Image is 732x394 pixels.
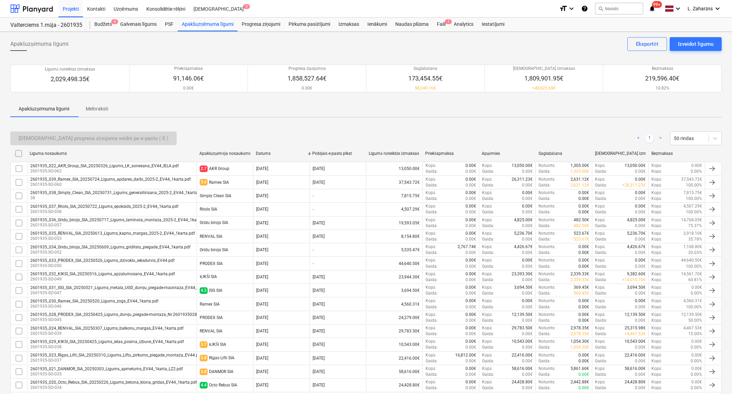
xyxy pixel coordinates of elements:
p: Kopā : [651,217,662,223]
div: 2601935_034_Gridu_birojs_SIA_20250609_Ligums_gridlistu_piegade_EV44_1karta.pdf [30,245,190,249]
p: Gaida : [538,182,551,188]
p: Kopā : [651,182,662,188]
span: 9 [111,19,118,24]
div: Saglabāšana [538,151,589,156]
p: Apakšuzņēmuma līgumi [19,105,69,113]
p: Kopā : [595,203,605,209]
div: [DATE] [256,234,268,239]
a: Previous page [634,134,642,142]
p: 4,426.67€ [627,244,646,250]
p: Kopā : [482,190,492,196]
p: 523.67€ [574,231,589,236]
p: Gaida : [595,182,607,188]
p: 100.00% [686,182,702,188]
p: 26,311.23€ [512,177,533,182]
p: Gaida : [482,236,494,242]
p: 13,050.00€ [512,163,533,169]
p: 482.50€ [574,217,589,223]
div: 24,279.00€ [366,312,422,323]
div: Datums [256,151,307,156]
a: Progresa ziņojumi [238,18,284,31]
div: Budžets [90,18,116,31]
div: Izmaksas [334,18,363,31]
span: L. Zaharāns [688,6,713,12]
p: 100.00% [686,196,702,202]
p: Kopā : [426,217,436,223]
p: 14,768.05€ [681,217,702,223]
p: Gaida : [426,223,438,229]
p: Kopā : [426,177,436,182]
p: 0.00€ [578,250,589,256]
p: 0.00€ [578,203,589,209]
p: Gaida : [595,264,607,269]
div: [DATE] [256,166,268,171]
p: Kopā : [595,257,605,263]
div: AKR Group [209,166,229,171]
div: Eksportēt [636,40,658,49]
p: 2601935-SO-058 [30,209,178,215]
p: 0.00€ [578,264,589,269]
p: 2,918.10€ [683,231,702,236]
a: Ienākumi [363,18,391,31]
p: 0.00€ [466,163,476,169]
p: Gaida : [538,209,551,215]
p: Gaida : [426,182,438,188]
p: Kopā : [651,163,662,169]
p: Gaida : [595,236,607,242]
span: 7 [445,19,452,24]
p: Noturēts : [538,203,555,209]
i: keyboard_arrow_down [713,4,722,13]
p: 0.00€ [635,264,646,269]
p: 38 [30,195,205,201]
div: [DATE] [313,234,325,239]
p: 35.78% [688,236,702,242]
p: + 48,625.69€ [513,85,575,91]
div: Iestatījumi [478,18,509,31]
p: Kopā : [426,190,436,196]
p: 1,858,527.64€ [287,74,326,83]
p: 0.00€ [466,223,476,229]
div: 2601935_038_Simply_Clean_SIA_20250731_Ligums_generaltirisana_2025-2_EV44_1karta.pdf [30,190,205,195]
p: 0.00€ [466,250,476,256]
div: Priekšapmaksa [425,151,476,156]
div: [DATE] [256,193,268,198]
p: 10.82% [645,85,679,91]
p: 4,825.00€ [514,217,533,223]
div: Grīdu birojs SIA [200,220,228,225]
p: Gaida : [595,169,607,174]
p: Gaida : [482,169,494,174]
p: 2601935-SO-053 [30,236,195,242]
p: 0.00% [691,169,702,174]
p: Kopā : [482,217,492,223]
a: Faili7 [433,18,450,31]
p: Gaida : [426,169,438,174]
a: Budžets9 [90,18,116,31]
a: Page 1 is your current page [645,134,653,142]
button: Eksportēt [627,37,667,51]
p: 4,825.00€ [627,217,646,223]
p: 0.00€ [635,250,646,256]
p: 0.00€ [635,169,646,174]
p: Kopā : [482,244,492,250]
p: Saglabāšana [408,66,442,72]
p: Kopā : [651,177,662,182]
p: Gaida : [482,250,494,256]
div: [DATE] [256,180,268,185]
p: Gaida : [482,209,494,215]
p: 219,596.40€ [645,74,679,83]
p: Noturēts : [538,177,555,182]
div: Izveidot līgumu [678,40,713,49]
div: 23,944.30€ [366,271,422,283]
div: Apakšuzņēmēja nosaukums [199,151,250,156]
div: Grīdu birojs SIA [200,247,228,253]
a: Analytics [450,18,478,31]
p: Kopā : [482,257,492,263]
p: 0.00€ [466,203,476,209]
iframe: Chat Widget [698,361,732,394]
div: [DATE] [256,221,268,225]
p: 0.00€ [522,190,533,196]
p: Noturēts : [538,257,555,263]
span: 2 [243,4,250,9]
p: 0.00€ [635,223,646,229]
p: Noturēts : [538,217,555,223]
